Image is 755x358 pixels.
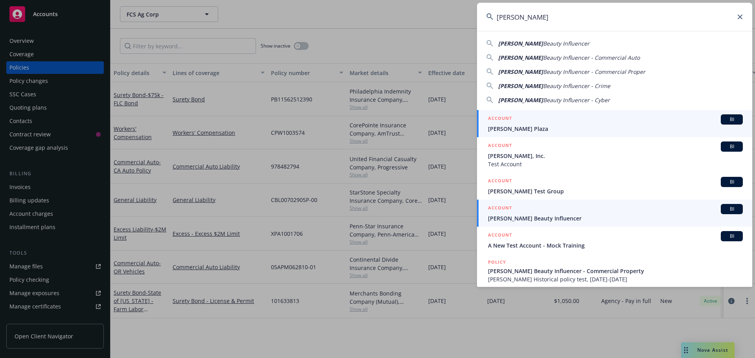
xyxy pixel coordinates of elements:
h5: ACCOUNT [488,114,512,124]
span: [PERSON_NAME] Beauty Influencer - Commercial Property [488,267,743,275]
span: [PERSON_NAME] [498,96,543,104]
input: Search... [477,3,752,31]
a: ACCOUNTBI[PERSON_NAME] Test Group [477,173,752,200]
a: ACCOUNTBI[PERSON_NAME] Beauty Influencer [477,200,752,227]
span: BI [724,178,740,185]
span: BI [724,233,740,240]
h5: POLICY [488,258,506,266]
span: Beauty Influencer - Crime [543,82,610,90]
span: [PERSON_NAME] Test Group [488,187,743,195]
a: ACCOUNTBIA New Test Account - Mock Training [477,227,752,254]
span: Beauty Influencer [543,40,589,47]
span: [PERSON_NAME] Beauty Influencer [488,214,743,222]
span: BI [724,206,740,213]
span: [PERSON_NAME] Historical policy test, [DATE]-[DATE] [488,275,743,283]
span: Beauty Influencer - Commercial Auto [543,54,640,61]
span: Beauty Influencer - Cyber [543,96,610,104]
span: BI [724,116,740,123]
span: [PERSON_NAME], Inc. [488,152,743,160]
span: A New Test Account - Mock Training [488,241,743,250]
h5: ACCOUNT [488,141,512,151]
span: [PERSON_NAME] [498,40,543,47]
h5: ACCOUNT [488,204,512,213]
a: ACCOUNTBI[PERSON_NAME] Plaza [477,110,752,137]
span: Beauty Influencer - Commercial Proper [543,68,645,75]
h5: ACCOUNT [488,177,512,186]
span: Test Account [488,160,743,168]
a: ACCOUNTBI[PERSON_NAME], Inc.Test Account [477,137,752,173]
span: [PERSON_NAME] [498,54,543,61]
a: POLICY[PERSON_NAME] Beauty Influencer - Commercial Property[PERSON_NAME] Historical policy test, ... [477,254,752,288]
span: BI [724,143,740,150]
span: [PERSON_NAME] [498,82,543,90]
h5: ACCOUNT [488,231,512,241]
span: [PERSON_NAME] Plaza [488,125,743,133]
span: [PERSON_NAME] [498,68,543,75]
